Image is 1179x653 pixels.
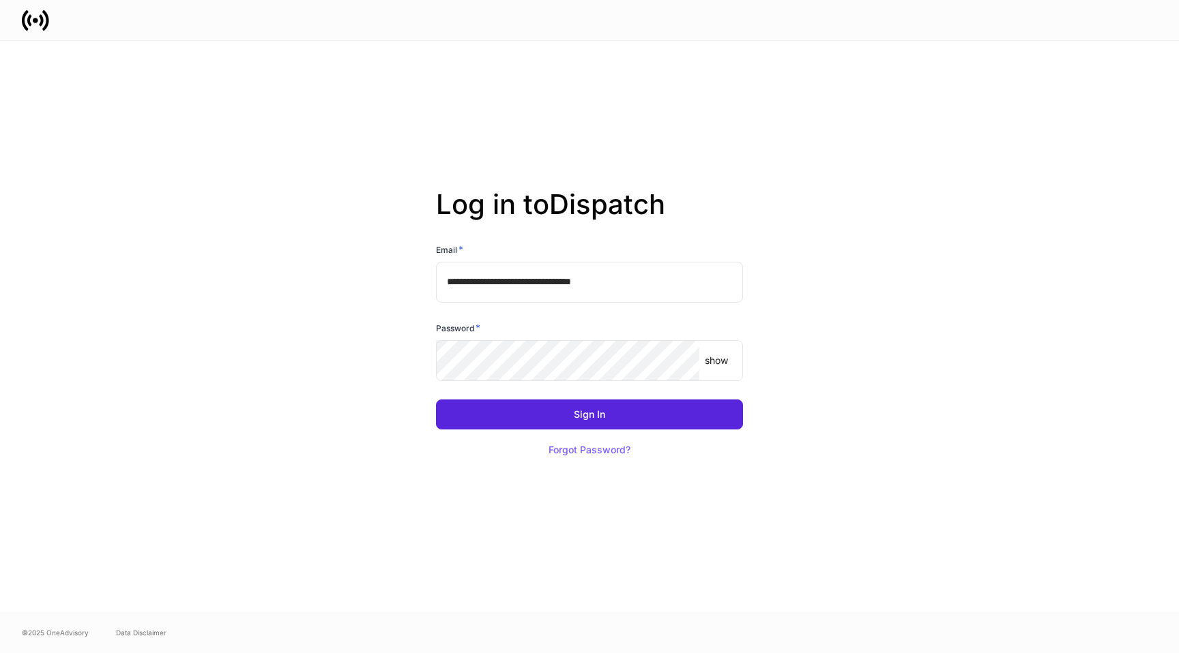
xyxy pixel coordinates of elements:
p: show [705,354,728,367]
h6: Password [436,321,480,335]
div: Forgot Password? [549,445,630,455]
button: Forgot Password? [532,435,647,465]
h6: Email [436,243,463,256]
h2: Log in to Dispatch [436,188,743,243]
span: © 2025 OneAdvisory [22,627,89,638]
a: Data Disclaimer [116,627,166,638]
button: Sign In [436,399,743,429]
div: Sign In [574,410,605,419]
